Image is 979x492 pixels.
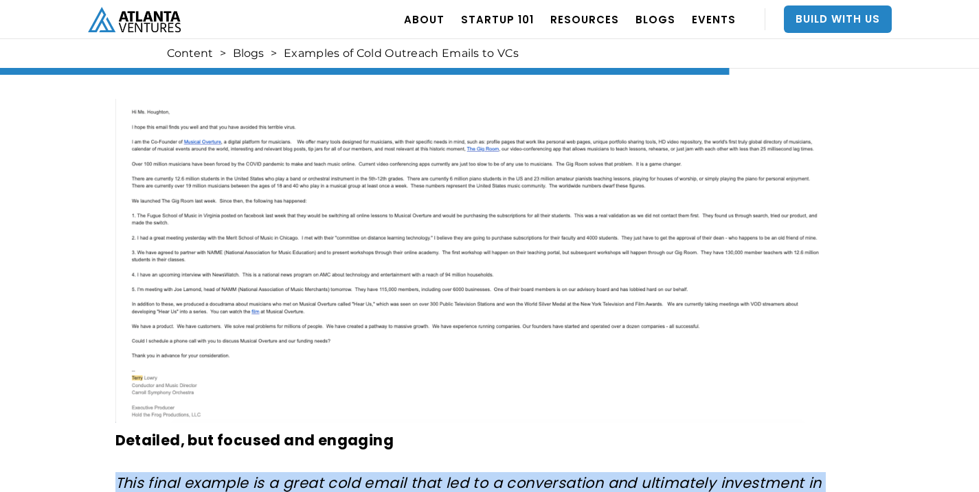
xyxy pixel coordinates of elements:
[233,47,264,60] a: Blogs
[167,47,213,60] a: Content
[784,5,892,33] a: Build With Us
[271,47,277,60] div: >
[115,430,394,450] strong: Detailed, but focused and engaging
[284,47,519,60] div: Examples of Cold Outreach Emails to VCs
[220,47,226,60] div: >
